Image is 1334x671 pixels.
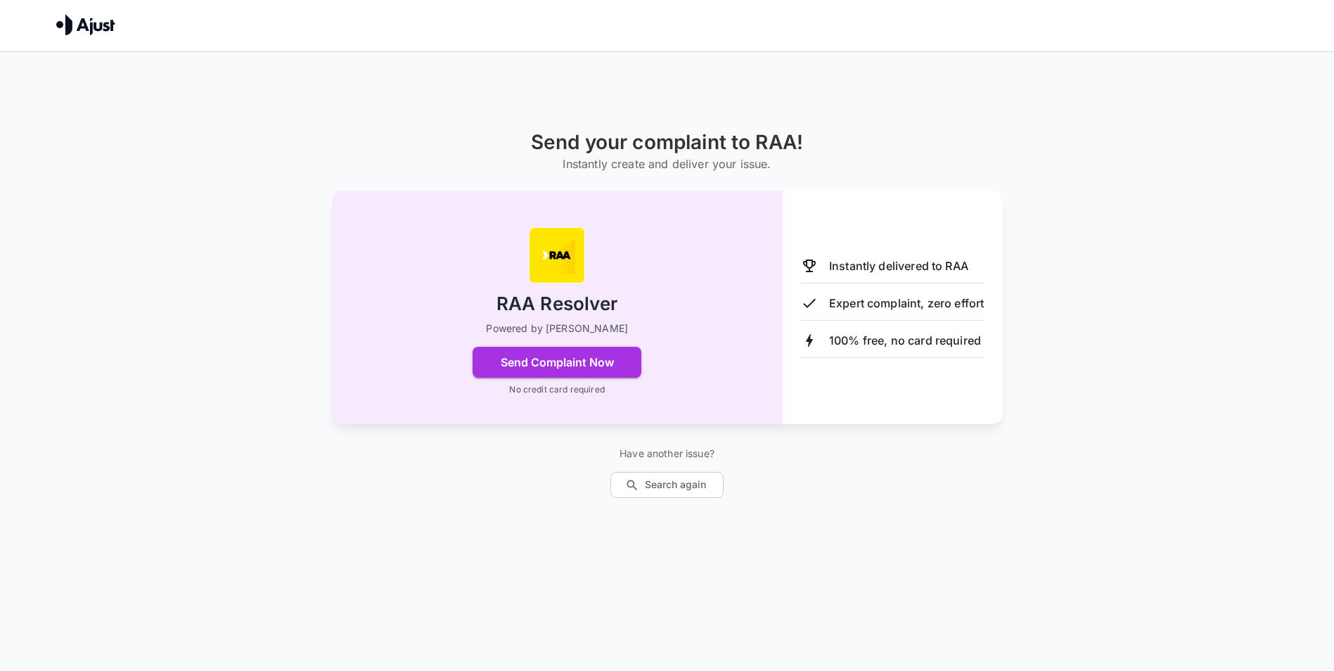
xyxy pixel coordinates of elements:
p: Instantly delivered to RAA [829,257,968,274]
button: Send Complaint Now [473,347,641,378]
p: Expert complaint, zero effort [829,295,984,312]
img: Ajust [56,14,115,35]
p: No credit card required [509,383,604,396]
h2: RAA Resolver [496,292,618,317]
h1: Send your complaint to RAA! [531,131,803,154]
p: Powered by [PERSON_NAME] [486,321,628,335]
p: 100% free, no card required [829,332,981,349]
p: Have another issue? [610,447,724,461]
img: RAA [529,227,585,283]
button: Search again [610,472,724,498]
h6: Instantly create and deliver your issue. [531,154,803,174]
